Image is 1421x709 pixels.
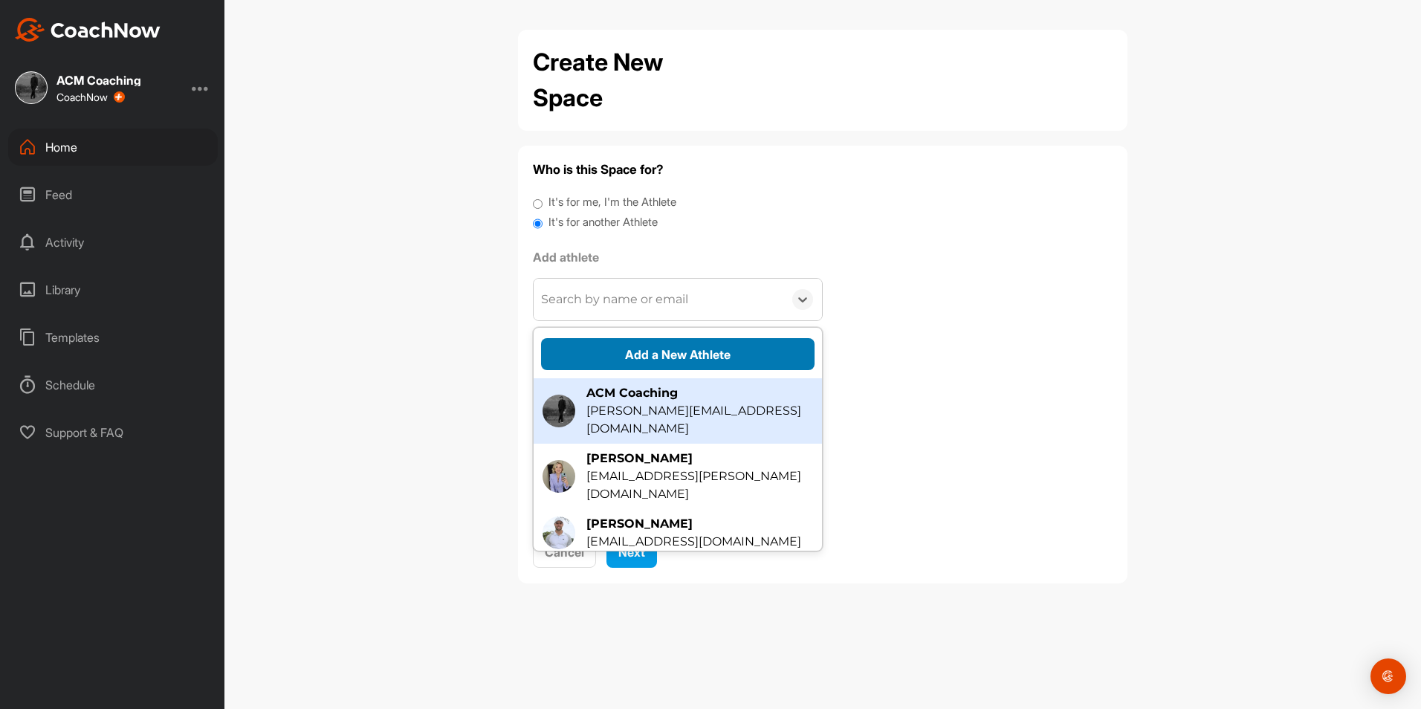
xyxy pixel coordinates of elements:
[543,395,575,427] img: square_150b808a336e922b65256fc0d4a00959.jpg
[545,545,584,560] span: Cancel
[543,517,575,549] img: square_277bd6e02f4825a68628314ba67958d2.jpg
[8,224,218,261] div: Activity
[548,194,676,211] label: It's for me, I'm the Athlete
[586,467,813,503] div: [EMAIL_ADDRESS][PERSON_NAME][DOMAIN_NAME]
[56,91,125,103] div: CoachNow
[618,545,645,560] span: Next
[1370,658,1406,694] div: Open Intercom Messenger
[15,18,161,42] img: CoachNow
[586,450,813,467] div: [PERSON_NAME]
[548,214,658,231] label: It's for another Athlete
[15,71,48,104] img: square_150b808a336e922b65256fc0d4a00959.jpg
[533,536,596,568] button: Cancel
[8,129,218,166] div: Home
[541,338,815,370] button: Add a New Athlete
[533,248,823,266] label: Add athlete
[606,536,657,568] button: Next
[8,319,218,356] div: Templates
[533,161,1113,179] h4: Who is this Space for?
[541,291,688,308] div: Search by name or email
[8,271,218,308] div: Library
[586,384,813,402] div: ACM Coaching
[8,414,218,451] div: Support & FAQ
[8,366,218,404] div: Schedule
[586,515,801,533] div: [PERSON_NAME]
[56,74,141,86] div: ACM Coaching
[543,460,575,493] img: square_19ffe1921c77dbc2e711f22d1796c839.jpg
[586,402,813,438] div: [PERSON_NAME][EMAIL_ADDRESS][DOMAIN_NAME]
[586,533,801,551] div: [EMAIL_ADDRESS][DOMAIN_NAME]
[8,176,218,213] div: Feed
[533,45,734,116] h2: Create New Space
